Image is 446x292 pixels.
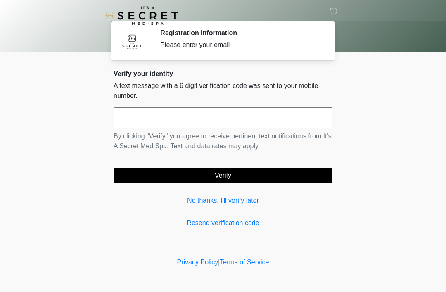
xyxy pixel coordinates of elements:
[120,29,145,54] img: Agent Avatar
[114,70,332,78] h2: Verify your identity
[220,259,269,266] a: Terms of Service
[105,6,178,25] img: It's A Secret Med Spa Logo
[160,29,320,37] h2: Registration Information
[114,131,332,151] p: By clicking "Verify" you agree to receive pertinent text notifications from It's A Secret Med Spa...
[114,218,332,228] a: Resend verification code
[114,168,332,183] button: Verify
[177,259,218,266] a: Privacy Policy
[114,81,332,101] p: A text message with a 6 digit verification code was sent to your mobile number.
[218,259,220,266] a: |
[160,40,320,50] div: Please enter your email
[114,196,332,206] a: No thanks, I'll verify later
